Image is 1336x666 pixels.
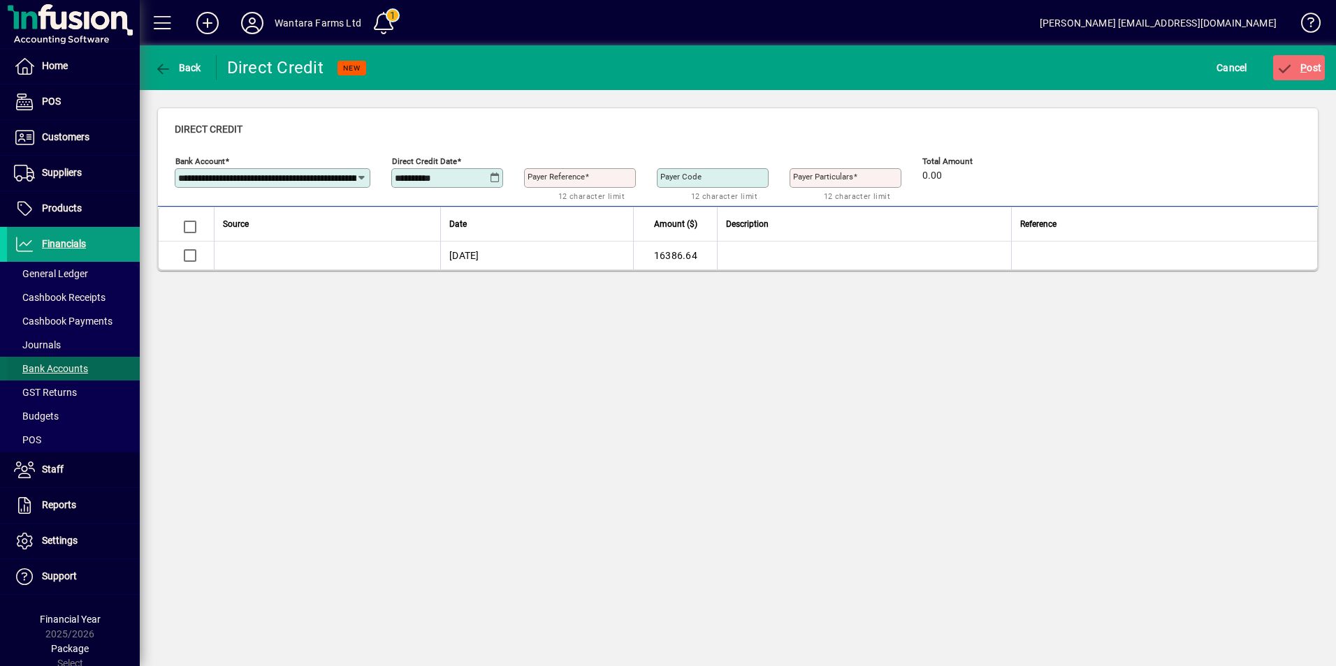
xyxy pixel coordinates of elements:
span: Suppliers [42,167,82,178]
span: Customers [42,131,89,142]
button: Cancel [1213,55,1251,80]
span: Cancel [1217,57,1247,79]
mat-label: Bank Account [175,156,225,166]
div: Direct Credit [227,57,324,79]
span: Back [154,62,201,73]
span: Date [449,216,467,232]
div: [PERSON_NAME] [EMAIL_ADDRESS][DOMAIN_NAME] [1040,12,1277,34]
span: Package [51,643,89,654]
span: 0.00 [922,170,942,182]
mat-hint: 12 character limit [558,188,625,204]
span: POS [14,434,41,445]
div: Reference [1020,216,1300,232]
span: Source [223,216,249,232]
span: General Ledger [14,268,88,279]
span: Cashbook Receipts [14,292,106,303]
a: Reports [7,488,140,523]
span: Journals [14,339,61,350]
mat-hint: 12 character limit [691,188,757,204]
span: ost [1277,62,1322,73]
span: Settings [42,535,78,546]
mat-label: Payer Reference [528,172,585,182]
span: GST Returns [14,387,77,398]
span: Staff [42,464,64,475]
a: POS [7,84,140,119]
a: Knowledge Base [1291,3,1319,48]
div: Wantara Farms Ltd [275,12,361,34]
span: Home [42,60,68,71]
span: P [1300,62,1307,73]
a: Settings [7,524,140,558]
span: Support [42,570,77,582]
a: Products [7,191,140,226]
a: Cashbook Payments [7,309,140,333]
button: Add [185,10,230,36]
td: 16386.64 [633,242,717,269]
a: General Ledger [7,262,140,286]
span: NEW [343,64,361,73]
a: GST Returns [7,380,140,404]
span: Description [726,216,769,232]
mat-label: Payer Particulars [793,172,853,182]
span: Total Amount [922,157,1006,166]
a: Cashbook Receipts [7,286,140,309]
span: Reports [42,499,76,510]
a: Bank Accounts [7,357,140,380]
div: Date [449,216,625,232]
a: POS [7,428,140,452]
span: Direct Credit [175,124,242,135]
button: Post [1273,55,1326,80]
a: Customers [7,120,140,155]
td: [DATE] [440,242,633,269]
mat-label: Direct Credit Date [392,156,457,166]
span: Amount ($) [654,216,697,232]
span: POS [42,96,61,107]
a: Home [7,49,140,84]
span: Financials [42,238,86,249]
span: Budgets [14,410,59,422]
span: Reference [1020,216,1057,232]
div: Description [726,216,1003,232]
span: Cashbook Payments [14,316,112,327]
div: Amount ($) [642,216,710,232]
a: Budgets [7,404,140,428]
span: Financial Year [40,614,101,625]
a: Suppliers [7,156,140,191]
app-page-header-button: Back [140,55,217,80]
a: Staff [7,452,140,487]
div: Source [223,216,432,232]
button: Back [151,55,205,80]
mat-hint: 12 character limit [824,188,890,204]
span: Products [42,202,82,214]
a: Journals [7,333,140,357]
button: Profile [230,10,275,36]
mat-label: Payer Code [660,172,702,182]
a: Support [7,559,140,594]
span: Bank Accounts [14,363,88,374]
